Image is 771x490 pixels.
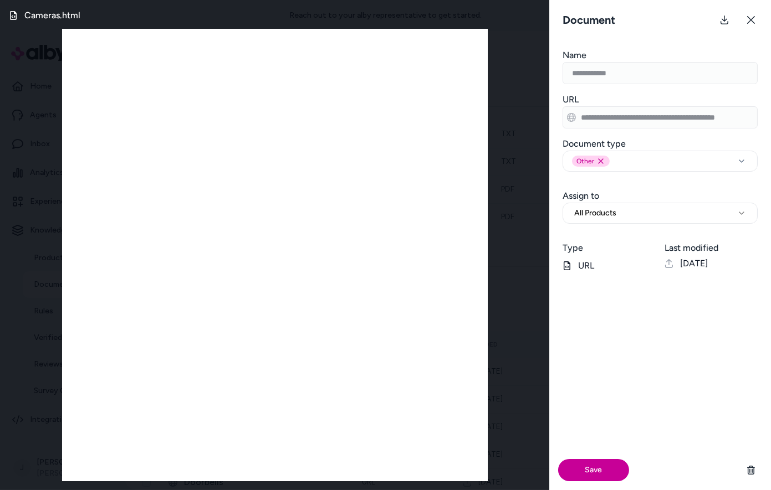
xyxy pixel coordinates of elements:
h3: Type [563,241,656,255]
p: URL [563,259,656,272]
label: Assign to [563,190,599,201]
button: Save [558,459,629,481]
span: [DATE] [680,257,708,270]
h3: URL [563,93,758,106]
h3: Document [558,12,620,28]
h3: Cameras.html [24,9,80,22]
h3: Document type [563,137,758,151]
button: OtherRemove other option [563,151,758,172]
h3: Last modified [665,241,758,255]
h3: Name [563,49,758,62]
div: Other [572,156,610,167]
span: All Products [574,208,616,219]
button: Remove other option [596,157,605,166]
